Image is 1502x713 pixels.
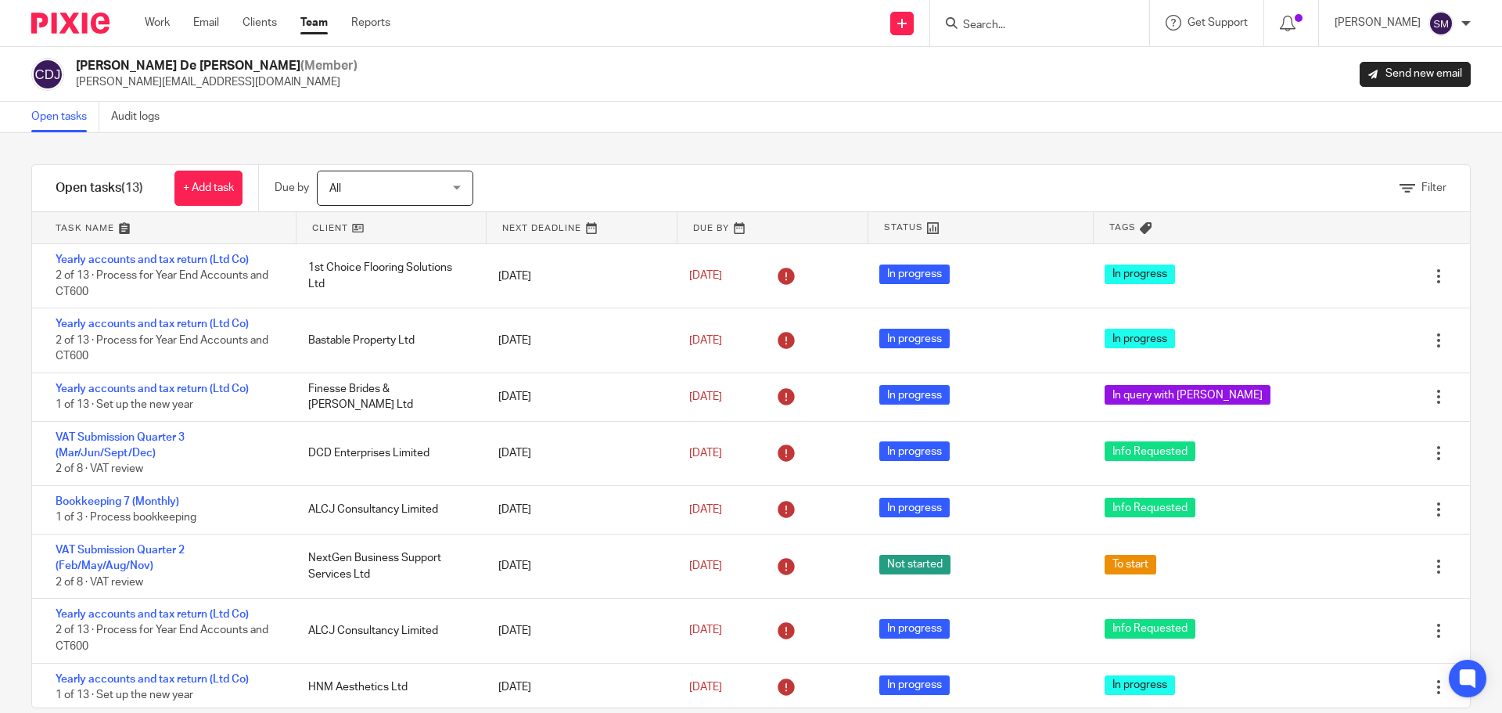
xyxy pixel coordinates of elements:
a: Send new email [1360,62,1471,87]
a: Yearly accounts and tax return (Ltd Co) [56,674,249,685]
a: Yearly accounts and tax return (Ltd Co) [56,384,249,394]
a: Yearly accounts and tax return (Ltd Co) [56,319,249,329]
div: [DATE] [483,261,673,292]
span: In progress [1105,265,1175,284]
div: Bastable Property Ltd [293,325,483,356]
span: In progress [1105,675,1175,695]
div: Finesse Brides & [PERSON_NAME] Ltd [293,373,483,421]
div: NextGen Business Support Services Ltd [293,542,483,590]
span: 2 of 13 · Process for Year End Accounts and CT600 [56,625,268,653]
span: Get Support [1188,17,1248,28]
div: [DATE] [483,438,673,469]
p: [PERSON_NAME][EMAIL_ADDRESS][DOMAIN_NAME] [76,74,358,90]
a: Work [145,15,170,31]
span: In progress [879,619,950,639]
span: In progress [879,265,950,284]
a: Audit logs [111,102,171,132]
span: 1 of 13 · Set up the new year [56,690,193,700]
span: [DATE] [689,335,722,346]
p: Due by [275,180,309,196]
input: Search [961,19,1102,33]
span: 2 of 13 · Process for Year End Accounts and CT600 [56,271,268,298]
span: [DATE] [689,625,722,636]
a: Team [300,15,328,31]
div: [DATE] [483,615,673,646]
span: In progress [879,329,950,348]
h2: [PERSON_NAME] De [PERSON_NAME] [76,58,358,74]
a: VAT Submission Quarter 2 (Feb/May/Aug/Nov) [56,545,185,571]
span: All [329,183,341,194]
a: Reports [351,15,390,31]
span: Info Requested [1105,619,1195,639]
a: Clients [243,15,277,31]
span: Not started [879,555,950,574]
span: In progress [1105,329,1175,348]
a: Yearly accounts and tax return (Ltd Co) [56,254,249,265]
div: [DATE] [483,494,673,525]
div: [DATE] [483,672,673,703]
div: ALCJ Consultancy Limited [293,615,483,646]
span: Tags [1109,221,1136,234]
h1: Open tasks [56,180,143,196]
span: [DATE] [689,682,722,693]
span: In query with [PERSON_NAME] [1105,385,1270,405]
span: 1 of 3 · Process bookkeeping [56,513,196,524]
img: svg%3E [1428,11,1453,36]
span: To start [1105,555,1156,574]
span: Info Requested [1105,498,1195,517]
span: [DATE] [689,560,722,571]
span: [DATE] [689,271,722,282]
span: 1 of 13 · Set up the new year [56,400,193,411]
span: 2 of 8 · VAT review [56,577,143,588]
img: svg%3E [31,58,64,91]
div: [DATE] [483,325,673,356]
span: [DATE] [689,448,722,459]
a: Email [193,15,219,31]
a: + Add task [174,171,243,206]
span: [DATE] [689,504,722,515]
span: [DATE] [689,391,722,402]
span: (Member) [300,59,358,72]
a: Open tasks [31,102,99,132]
div: DCD Enterprises Limited [293,438,483,469]
div: ALCJ Consultancy Limited [293,494,483,525]
a: Bookkeeping 7 (Monthly) [56,496,179,507]
span: Info Requested [1105,441,1195,461]
div: [DATE] [483,550,673,582]
span: 2 of 13 · Process for Year End Accounts and CT600 [56,335,268,362]
p: [PERSON_NAME] [1335,15,1421,31]
span: (13) [121,182,143,194]
div: 1st Choice Flooring Solutions Ltd [293,252,483,300]
span: In progress [879,441,950,461]
a: VAT Submission Quarter 3 (Mar/Jun/Sept/Dec) [56,432,185,459]
span: Status [884,221,923,234]
a: Yearly accounts and tax return (Ltd Co) [56,609,249,620]
img: Pixie [31,13,110,34]
span: 2 of 8 · VAT review [56,464,143,475]
span: Filter [1421,182,1446,193]
div: [DATE] [483,381,673,412]
div: HNM Aesthetics Ltd [293,672,483,703]
span: In progress [879,385,950,405]
span: In progress [879,498,950,517]
span: In progress [879,675,950,695]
